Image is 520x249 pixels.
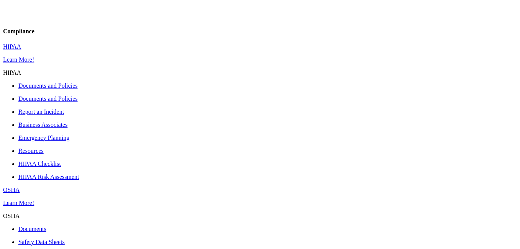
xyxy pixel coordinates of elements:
a: Documents [18,226,517,233]
a: Report an Incident [18,108,517,115]
p: HIPAA [3,43,517,50]
p: HIPAA [3,69,517,76]
a: HIPAA Learn More! [3,43,517,63]
a: Business Associates [18,121,517,128]
h4: Compliance [3,28,517,35]
a: Emergency Planning [18,134,517,141]
a: HIPAA Checklist [18,161,517,167]
a: Safety Data Sheets [18,239,517,246]
p: OSHA [3,187,517,193]
a: Resources [18,147,517,154]
p: Learn More! [3,56,517,63]
a: HIPAA Risk Assessment [18,174,517,180]
a: Documents and Policies [18,82,517,89]
p: OSHA [3,213,517,220]
a: Documents and Policies [18,95,517,102]
a: OSHA Learn More! [3,187,517,206]
img: PMB logo [3,3,107,18]
p: Learn More! [3,200,517,206]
